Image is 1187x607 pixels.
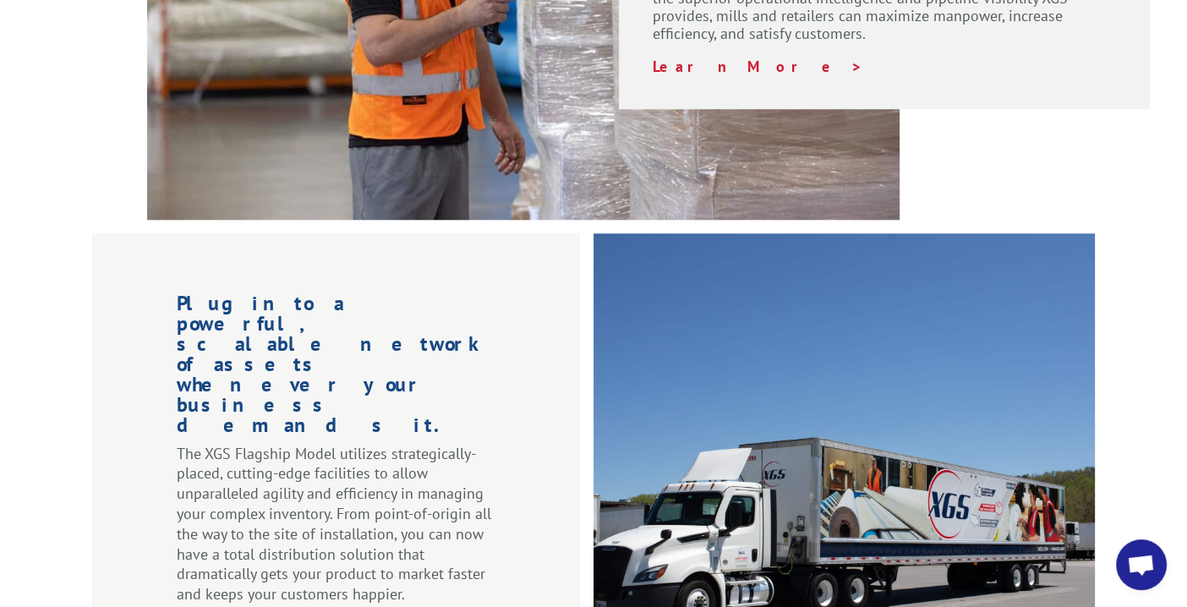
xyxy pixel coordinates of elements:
div: Open chat [1116,539,1167,590]
h1: Plug into a powerful, scalable network of assets whenever your business demands it. [177,293,495,444]
a: Learn More > [653,57,863,76]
